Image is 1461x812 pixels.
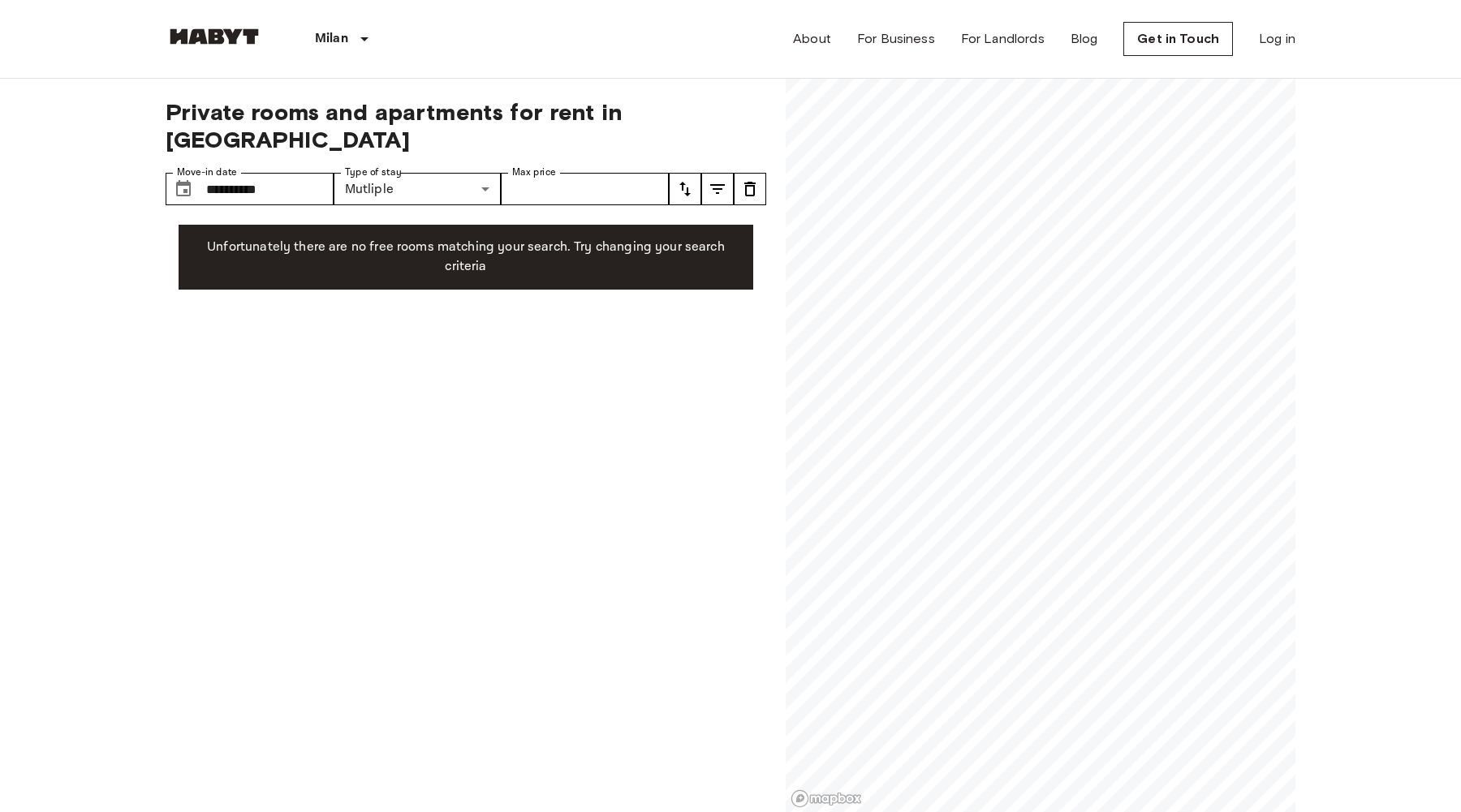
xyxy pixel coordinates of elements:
a: About [793,29,831,49]
a: For Business [857,29,935,49]
a: Mapbox logo [791,789,862,808]
button: tune [669,173,701,205]
label: Max price [512,165,556,179]
img: Habyt [166,28,263,45]
span: Private rooms and apartments for rent in [GEOGRAPHIC_DATA] [166,98,766,153]
label: Move-in date [177,165,237,179]
a: For Landlords [961,29,1045,49]
button: Choose date, selected date is 23 Oct 2025 [167,173,200,205]
label: Type of stay [345,165,402,179]
div: Mutliple [334,173,502,205]
button: tune [734,173,766,205]
a: Log in [1259,29,1295,49]
p: Unfortunately there are no free rooms matching your search. Try changing your search criteria [192,238,740,277]
a: Get in Touch [1123,22,1233,56]
a: Blog [1071,29,1098,49]
button: tune [701,173,734,205]
p: Milan [315,29,348,49]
